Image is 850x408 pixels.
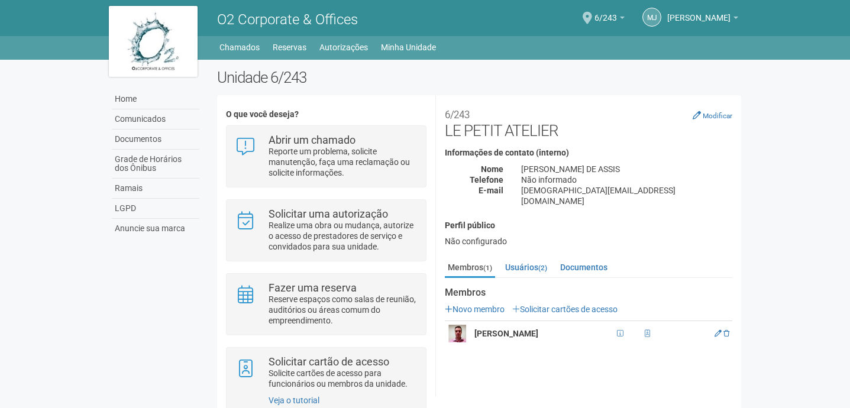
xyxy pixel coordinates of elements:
[483,264,492,272] small: (1)
[112,129,199,150] a: Documentos
[448,324,467,343] img: user.png
[217,69,742,86] h2: Unidade 6/243
[273,39,306,56] a: Reservas
[642,8,661,27] a: MJ
[715,329,722,338] a: Editar membro
[269,208,388,220] strong: Solicitar uma autorização
[235,357,417,389] a: Solicitar cartão de acesso Solicite cartões de acesso para funcionários ou membros da unidade.
[470,175,503,184] strong: Telefone
[112,179,199,199] a: Ramais
[319,39,368,56] a: Autorizações
[112,109,199,129] a: Comunicados
[235,209,417,252] a: Solicitar uma autorização Realize uma obra ou mudança, autorize o acesso de prestadores de serviç...
[512,305,618,314] a: Solicitar cartões de acesso
[445,221,732,230] h4: Perfil público
[512,185,741,206] div: [DEMOGRAPHIC_DATA][EMAIL_ADDRESS][DOMAIN_NAME]
[269,294,417,326] p: Reserve espaços como salas de reunião, auditórios ou áreas comum do empreendimento.
[235,283,417,326] a: Fazer uma reserva Reserve espaços como salas de reunião, auditórios ou áreas comum do empreendime...
[112,199,199,219] a: LGPD
[269,355,389,368] strong: Solicitar cartão de acesso
[479,186,503,195] strong: E-mail
[269,146,417,178] p: Reporte um problema, solicite manutenção, faça uma reclamação ou solicite informações.
[502,258,550,276] a: Usuários(2)
[703,112,732,120] small: Modificar
[112,150,199,179] a: Grade de Horários dos Ônibus
[445,104,732,140] h2: LE PETIT ATELIER
[474,329,538,338] strong: [PERSON_NAME]
[445,236,732,247] div: Não configurado
[269,220,417,252] p: Realize uma obra ou mudança, autorize o acesso de prestadores de serviço e convidados para sua un...
[445,148,732,157] h4: Informações de contato (interno)
[481,164,503,174] strong: Nome
[112,89,199,109] a: Home
[512,164,741,174] div: [PERSON_NAME] DE ASSIS
[269,281,357,294] strong: Fazer uma reserva
[219,39,260,56] a: Chamados
[667,15,738,24] a: [PERSON_NAME]
[512,174,741,185] div: Não informado
[109,6,198,77] img: logo.jpg
[217,11,358,28] span: O2 Corporate & Offices
[538,264,547,272] small: (2)
[226,110,426,119] h4: O que você deseja?
[269,134,355,146] strong: Abrir um chamado
[667,2,731,22] span: MARIEL JULIAN BADO
[594,2,617,22] span: 6/243
[445,109,470,121] small: 6/243
[269,368,417,389] p: Solicite cartões de acesso para funcionários ou membros da unidade.
[445,258,495,278] a: Membros(1)
[269,396,319,405] a: Veja o tutorial
[445,287,732,298] strong: Membros
[594,15,625,24] a: 6/243
[557,258,610,276] a: Documentos
[235,135,417,178] a: Abrir um chamado Reporte um problema, solicite manutenção, faça uma reclamação ou solicite inform...
[112,219,199,238] a: Anuncie sua marca
[381,39,436,56] a: Minha Unidade
[445,305,505,314] a: Novo membro
[693,111,732,120] a: Modificar
[723,329,729,338] a: Excluir membro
